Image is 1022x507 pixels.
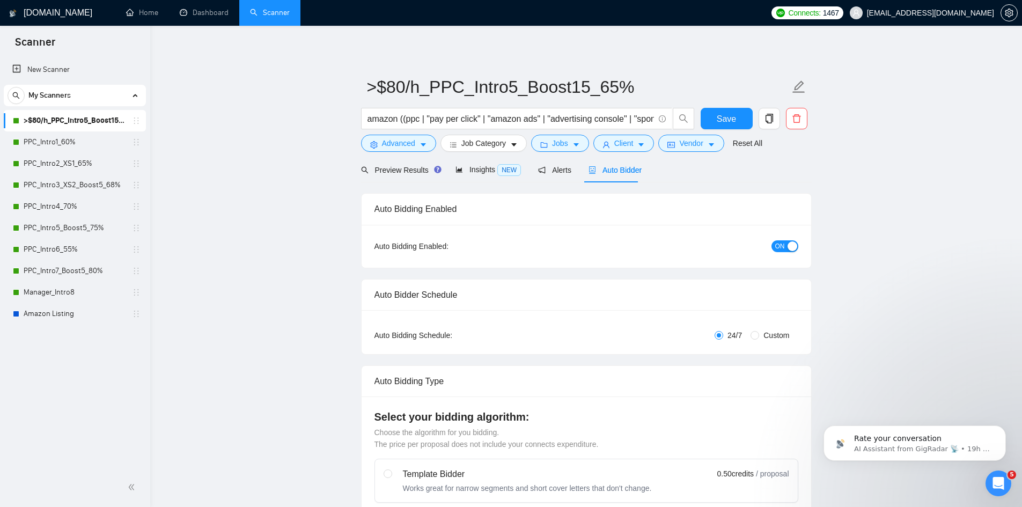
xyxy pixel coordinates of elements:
[132,181,141,189] span: holder
[367,112,654,126] input: Search Freelance Jobs...
[1001,4,1018,21] button: setting
[403,483,652,494] div: Works great for narrow segments and short cover letters that don't change.
[132,288,141,297] span: holder
[361,135,436,152] button: settingAdvancedcaret-down
[24,174,126,196] a: PPC_Intro3_XS2_Boost5_68%
[807,403,1022,478] iframe: Intercom notifications message
[374,280,798,310] div: Auto Bidder Schedule
[461,137,506,149] span: Job Category
[531,135,589,152] button: folderJobscaret-down
[538,166,546,174] span: notification
[31,6,48,23] img: Profile image for Dima
[589,166,642,174] span: Auto Bidder
[6,34,64,57] span: Scanner
[497,164,521,176] span: NEW
[9,263,176,360] div: No, no additional actions needed for now. We will provide you with the direct instructions when t...
[184,347,201,364] button: Send a message…
[759,114,780,123] span: copy
[382,137,415,149] span: Advanced
[51,351,60,360] button: Upload attachment
[24,110,126,131] a: >$80/h_PPC_Intro5_Boost15_65%
[440,135,527,152] button: barsJob Categorycaret-down
[455,165,521,174] span: Insights
[589,166,596,174] span: robot
[28,85,71,106] span: My Scanners
[24,153,126,174] a: PPC_Intro2_XS1_65%
[374,194,798,224] div: Auto Bidding Enabled
[708,141,715,149] span: caret-down
[24,196,126,217] a: PPC_Intro4_70%
[361,166,438,174] span: Preview Results
[132,245,141,254] span: holder
[673,114,694,123] span: search
[9,210,206,263] div: jcornet@koaecom.com says…
[637,141,645,149] span: caret-down
[786,114,807,123] span: delete
[9,10,176,201] div: For now - not sure.​Previously, we could reduce this time to 20 minutes, but currently our dev te...
[659,115,666,122] span: info-circle
[593,135,655,152] button: userClientcaret-down
[1001,9,1018,17] a: setting
[540,141,548,149] span: folder
[188,4,208,24] div: Close
[9,329,205,347] textarea: Message…
[7,4,27,25] button: go back
[52,5,73,13] h1: Dima
[128,482,138,493] span: double-left
[17,269,167,354] div: No, no additional actions needed for now. We will provide you with the direct instructions when t...
[679,137,703,149] span: Vendor
[374,329,516,341] div: Auto Bidding Schedule:
[132,310,141,318] span: holder
[510,141,518,149] span: caret-down
[9,10,206,210] div: Dima says…
[132,116,141,125] span: holder
[733,137,762,149] a: Reset All
[68,351,77,360] button: Start recording
[433,165,443,174] div: Tooltip anchor
[361,166,369,174] span: search
[126,8,158,17] a: homeHome
[717,112,736,126] span: Save
[786,108,807,129] button: delete
[614,137,634,149] span: Client
[9,5,17,22] img: logo
[759,108,780,129] button: copy
[132,202,141,211] span: holder
[24,282,126,303] a: Manager_Intro8
[775,240,785,252] span: ON
[4,85,146,325] li: My Scanners
[24,239,126,260] a: PPC_Intro6_55%
[852,9,860,17] span: user
[403,468,652,481] div: Template Bidder
[367,74,790,100] input: Scanner name...
[420,141,427,149] span: caret-down
[986,471,1011,496] iframe: Intercom live chat
[132,267,141,275] span: holder
[374,428,599,449] span: Choose the algorithm for you bidding. The price per proposal does not include your connects expen...
[4,59,146,80] li: New Scanner
[39,210,206,254] div: OK - when it is realesed, is there anything I need to do or I'll start getting these updates auto...
[823,7,839,19] span: 1467
[759,329,793,341] span: Custom
[47,216,197,248] div: OK - when it is realesed, is there anything I need to do or I'll start getting these updates auto...
[34,351,42,360] button: Gif picker
[1001,9,1017,17] span: setting
[658,135,724,152] button: idcardVendorcaret-down
[374,240,516,252] div: Auto Bidding Enabled:
[572,141,580,149] span: caret-down
[24,217,126,239] a: PPC_Intro5_Boost5_75%
[1008,471,1016,479] span: 5
[374,366,798,396] div: Auto Bidding Type
[756,468,789,479] span: / proposal
[673,108,694,129] button: search
[24,131,126,153] a: PPC_Intro1_60%
[132,138,141,146] span: holder
[12,59,137,80] a: New Scanner
[717,468,754,480] span: 0.50 credits
[180,8,229,17] a: dashboardDashboard
[776,9,785,17] img: upwork-logo.png
[8,87,25,104] button: search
